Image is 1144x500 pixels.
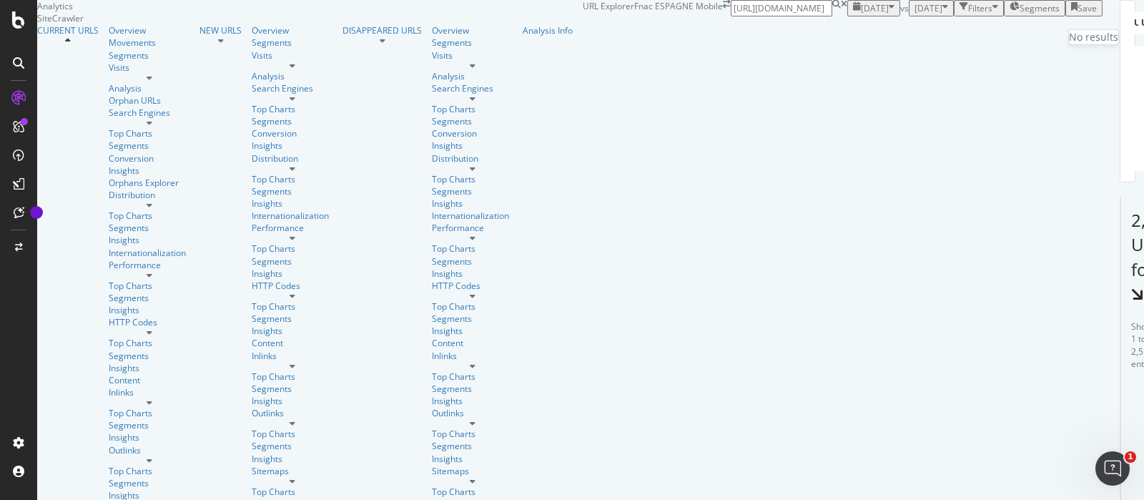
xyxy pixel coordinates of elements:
a: Segments [109,477,189,489]
a: Content [109,374,189,386]
a: DISAPPEARED URLS [342,24,422,36]
a: Distribution [432,152,513,165]
a: Orphan URLs [109,94,189,107]
a: Insights [432,325,513,337]
div: Segments [432,383,513,395]
a: Sitemaps [252,465,332,477]
a: Search Engines [109,107,189,119]
a: Segments [432,313,513,325]
a: Analysis [109,82,189,94]
div: Top Charts [252,242,332,255]
div: Insights [109,304,189,316]
a: Top Charts [252,103,332,115]
div: Inlinks [252,350,332,362]
div: SiteCrawler [37,12,583,24]
a: Top Charts [109,465,189,477]
a: Performance [432,222,513,234]
a: Distribution [109,189,189,201]
a: Insights [252,453,332,465]
div: No results [1069,30,1118,44]
a: Top Charts [109,407,189,419]
div: Distribution [252,152,332,165]
a: Search Engines [432,82,513,94]
div: Save [1078,2,1097,14]
div: Performance [109,259,189,271]
a: HTTP Codes [432,280,513,292]
div: Insights [432,268,513,280]
a: Visits [432,49,513,62]
a: Top Charts [432,103,513,115]
a: Top Charts [432,371,513,383]
a: Segments [252,440,332,452]
a: Top Charts [252,300,332,313]
a: HTTP Codes [109,316,189,328]
div: Insights [252,395,332,407]
a: Insights [109,431,189,443]
a: Content [252,337,332,349]
a: Inlinks [109,386,189,398]
div: Segments [432,255,513,268]
a: Insights [252,268,332,280]
a: Outlinks [109,444,189,456]
a: Analysis Info [523,24,573,36]
a: Top Charts [109,210,189,222]
div: Insights [432,453,513,465]
a: Outlinks [432,407,513,419]
div: Overview [252,24,332,36]
div: Segments [109,419,189,431]
a: Segments [432,36,513,49]
div: Conversion [109,152,189,165]
a: Internationalization [109,247,186,259]
a: Segments [109,350,189,362]
a: Inlinks [432,350,513,362]
a: Top Charts [252,428,332,440]
a: Segments [252,36,332,49]
a: Analysis [432,70,513,82]
a: Orphans Explorer [109,177,189,189]
a: Search Engines [252,82,332,94]
div: Insights [109,165,189,177]
a: Movements [109,36,189,49]
div: Segments [252,255,332,268]
a: Outlinks [252,407,332,419]
div: Top Charts [252,173,332,185]
a: Segments [432,440,513,452]
div: Overview [109,24,189,36]
div: Segments [432,115,513,127]
a: Top Charts [109,337,189,349]
a: Top Charts [109,280,189,292]
div: Conversion [252,127,332,139]
a: Top Charts [252,371,332,383]
div: Visits [252,49,332,62]
a: Top Charts [432,486,513,498]
a: Segments [252,115,332,127]
div: Internationalization [252,210,329,222]
div: Analysis [252,70,332,82]
a: Performance [252,222,332,234]
a: HTTP Codes [252,280,332,292]
span: 2025 Aug. 1st [861,2,889,14]
a: Top Charts [432,173,513,185]
span: Segments [1020,2,1060,14]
